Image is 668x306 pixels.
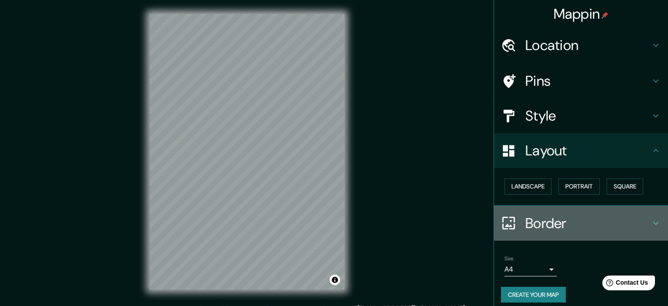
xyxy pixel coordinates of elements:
[525,37,651,54] h4: Location
[525,142,651,159] h4: Layout
[494,206,668,241] div: Border
[558,178,600,195] button: Portrait
[525,107,651,124] h4: Style
[591,272,658,296] iframe: Help widget launcher
[525,215,651,232] h4: Border
[150,14,344,289] canvas: Map
[494,98,668,133] div: Style
[554,5,609,23] h4: Mappin
[504,262,557,276] div: A4
[525,72,651,90] h4: Pins
[494,28,668,63] div: Location
[504,255,514,262] label: Size
[330,275,340,285] button: Toggle attribution
[501,287,566,303] button: Create your map
[607,178,643,195] button: Square
[504,178,551,195] button: Landscape
[601,12,608,19] img: pin-icon.png
[494,133,668,168] div: Layout
[494,64,668,98] div: Pins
